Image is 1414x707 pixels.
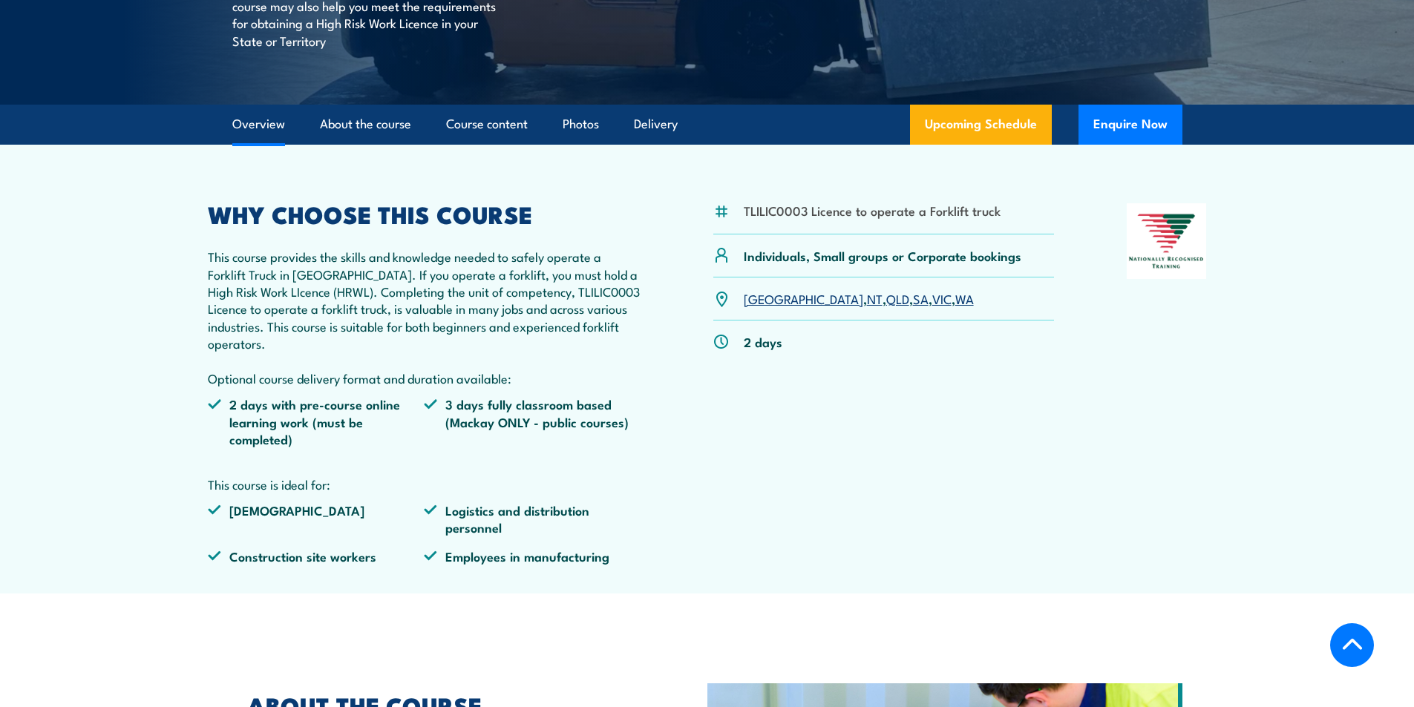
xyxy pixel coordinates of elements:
a: Photos [563,105,599,144]
a: SA [913,289,929,307]
p: This course is ideal for: [208,476,641,493]
button: Enquire Now [1078,105,1182,145]
li: [DEMOGRAPHIC_DATA] [208,502,425,536]
li: 2 days with pre-course online learning work (must be completed) [208,395,425,447]
p: 2 days [744,333,782,350]
a: VIC [932,289,952,307]
a: Overview [232,105,285,144]
img: Nationally Recognised Training logo. [1127,203,1207,279]
li: TLILIC0003 Licence to operate a Forklift truck [744,202,1001,219]
li: Logistics and distribution personnel [424,502,641,536]
p: Individuals, Small groups or Corporate bookings [744,247,1021,264]
a: QLD [886,289,909,307]
p: , , , , , [744,290,974,307]
h2: WHY CHOOSE THIS COURSE [208,203,641,224]
a: Upcoming Schedule [910,105,1052,145]
a: WA [955,289,974,307]
p: This course provides the skills and knowledge needed to safely operate a Forklift Truck in [GEOGR... [208,248,641,387]
li: 3 days fully classroom based (Mackay ONLY - public courses) [424,395,641,447]
a: NT [867,289,883,307]
a: Course content [446,105,528,144]
a: Delivery [634,105,678,144]
li: Employees in manufacturing [424,547,641,565]
a: About the course [320,105,411,144]
a: [GEOGRAPHIC_DATA] [744,289,863,307]
li: Construction site workers [208,547,425,565]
